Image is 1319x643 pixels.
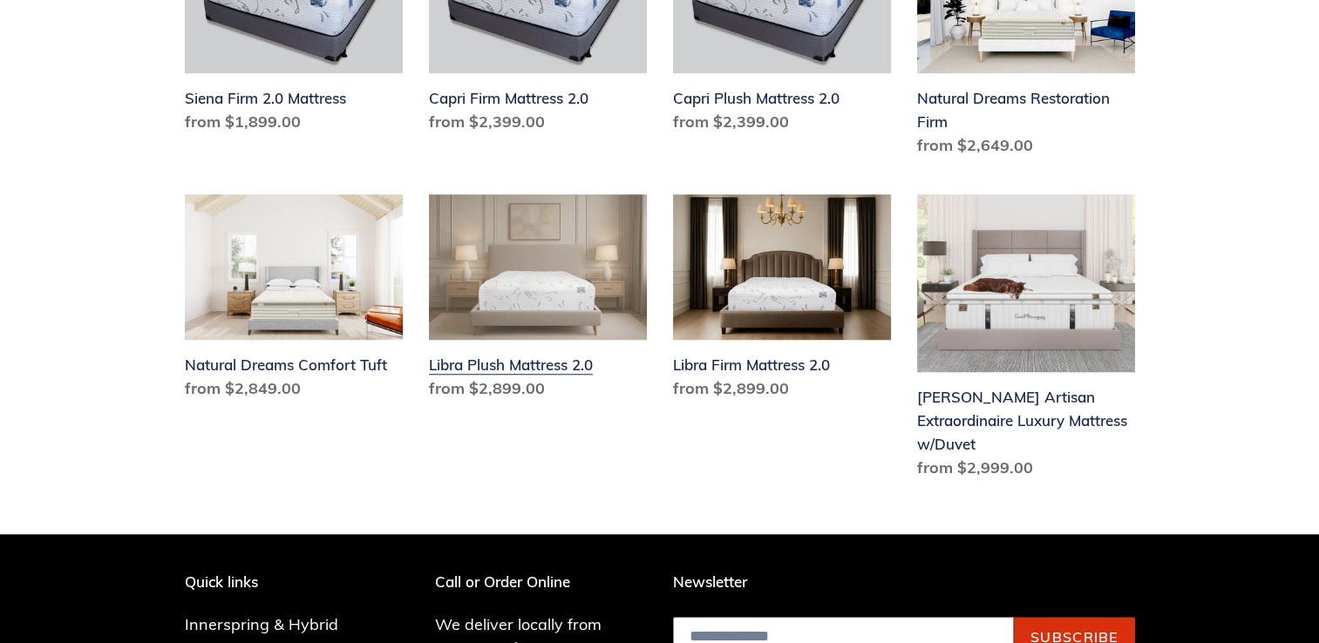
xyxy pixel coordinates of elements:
[917,194,1135,485] a: Hemingway Artisan Extraordinaire Luxury Mattress w/Duvet
[185,614,338,634] a: Innerspring & Hybrid
[429,194,647,407] a: Libra Plush Mattress 2.0
[673,573,1135,591] p: Newsletter
[673,194,891,407] a: Libra Firm Mattress 2.0
[185,194,403,407] a: Natural Dreams Comfort Tuft
[435,573,647,591] p: Call or Order Online
[185,573,364,591] p: Quick links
